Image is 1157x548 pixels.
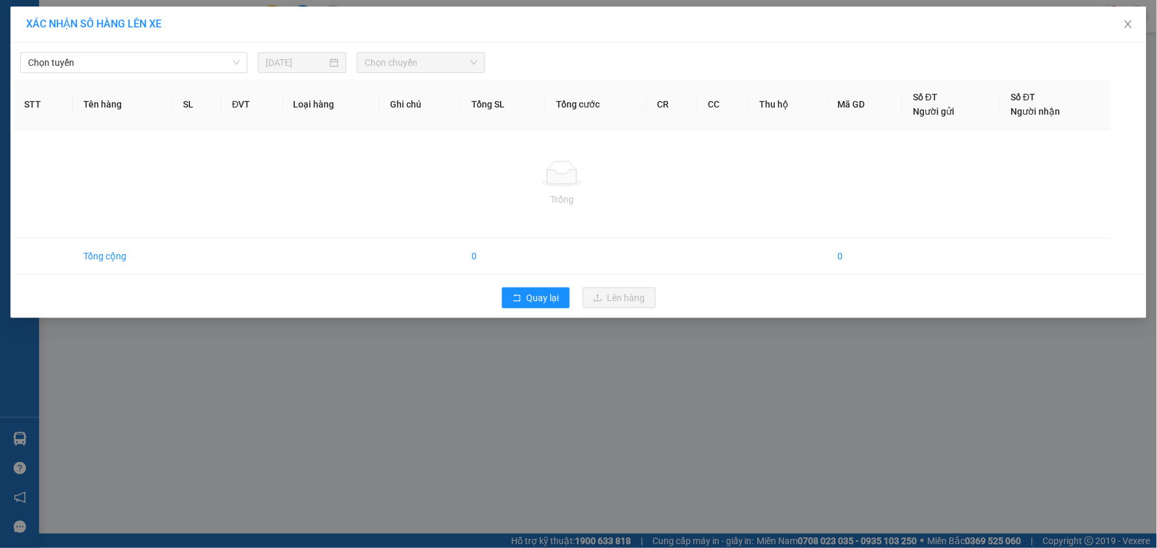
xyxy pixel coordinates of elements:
[221,79,283,130] th: ĐVT
[461,79,546,130] th: Tổng SL
[512,293,522,304] span: rollback
[73,79,173,130] th: Tên hàng
[24,192,1100,207] div: Trống
[1011,92,1036,102] span: Số ĐT
[828,238,903,274] td: 0
[173,79,221,130] th: SL
[749,79,828,130] th: Thu hộ
[365,53,477,72] span: Chọn chuyến
[546,79,647,130] th: Tổng cước
[502,287,570,308] button: rollbackQuay lại
[26,18,161,30] span: XÁC NHẬN SỐ HÀNG LÊN XE
[266,55,327,70] input: 11/08/2025
[1110,7,1147,43] button: Close
[28,53,240,72] span: Chọn tuyến
[828,79,903,130] th: Mã GD
[14,79,73,130] th: STT
[461,238,546,274] td: 0
[283,79,380,130] th: Loại hàng
[647,79,697,130] th: CR
[380,79,461,130] th: Ghi chú
[1011,106,1061,117] span: Người nhận
[913,106,955,117] span: Người gửi
[1123,19,1134,29] span: close
[73,238,173,274] td: Tổng cộng
[583,287,656,308] button: uploadLên hàng
[913,92,938,102] span: Số ĐT
[527,291,559,305] span: Quay lại
[698,79,749,130] th: CC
